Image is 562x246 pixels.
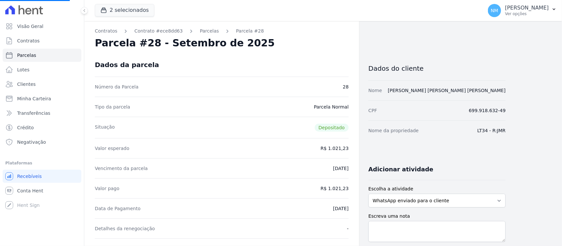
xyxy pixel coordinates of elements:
span: Crédito [17,124,34,131]
a: [PERSON_NAME] [PERSON_NAME] [PERSON_NAME] [388,88,506,93]
a: Contrato #ece8dd63 [134,28,183,35]
dd: 28 [343,84,349,90]
dt: CPF [368,107,377,114]
a: Conta Hent [3,184,81,197]
a: Contratos [3,34,81,47]
p: [PERSON_NAME] [505,5,549,11]
label: Escreva uma nota [368,213,506,220]
span: Minha Carteira [17,95,51,102]
h3: Dados do cliente [368,64,506,72]
dt: Nome [368,87,382,94]
button: 2 selecionados [95,4,154,16]
dd: Parcela Normal [314,104,349,110]
dt: Vencimento da parcela [95,165,148,172]
a: Crédito [3,121,81,134]
a: Recebíveis [3,170,81,183]
a: Clientes [3,78,81,91]
a: Parcela #28 [236,28,264,35]
a: Transferências [3,107,81,120]
p: Ver opções [505,11,549,16]
span: NM [491,8,498,13]
span: Depositado [315,124,349,132]
dd: R$ 1.021,23 [321,145,349,152]
span: Parcelas [17,52,36,59]
dt: Tipo da parcela [95,104,130,110]
dd: R$ 1.021,23 [321,185,349,192]
div: Plataformas [5,159,79,167]
a: Negativação [3,135,81,149]
nav: Breadcrumb [95,28,349,35]
h3: Adicionar atividade [368,165,433,173]
dt: Valor pago [95,185,120,192]
span: Contratos [17,37,40,44]
div: Dados da parcela [95,61,159,69]
button: NM [PERSON_NAME] Ver opções [483,1,562,20]
span: Clientes [17,81,36,87]
label: Escolha a atividade [368,185,506,192]
dt: Número da Parcela [95,84,139,90]
a: Contratos [95,28,117,35]
h2: Parcela #28 - Setembro de 2025 [95,37,275,49]
dt: Detalhes da renegociação [95,225,155,232]
dd: [DATE] [333,165,349,172]
a: Visão Geral [3,20,81,33]
dt: Data de Pagamento [95,205,141,212]
dd: - [347,225,349,232]
dt: Valor esperado [95,145,129,152]
dd: 699.918.632-49 [469,107,506,114]
a: Minha Carteira [3,92,81,105]
dt: Nome da propriedade [368,127,419,134]
dd: [DATE] [333,205,349,212]
a: Parcelas [3,49,81,62]
dd: LT34 - R:JMR [477,127,506,134]
span: Conta Hent [17,187,43,194]
span: Negativação [17,139,46,145]
a: Parcelas [200,28,219,35]
a: Lotes [3,63,81,76]
span: Recebíveis [17,173,42,180]
dt: Situação [95,124,115,132]
span: Transferências [17,110,50,116]
span: Lotes [17,66,30,73]
span: Visão Geral [17,23,43,30]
